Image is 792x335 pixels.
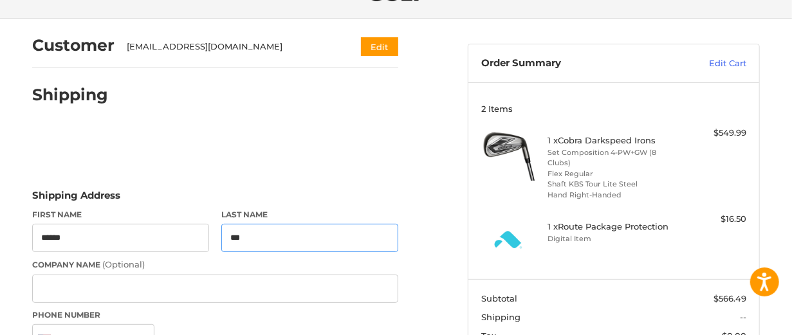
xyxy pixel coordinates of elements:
[662,57,747,70] a: Edit Cart
[481,57,662,70] h3: Order Summary
[32,188,120,209] legend: Shipping Address
[361,37,398,56] button: Edit
[481,312,520,322] span: Shipping
[548,190,677,201] li: Hand Right-Handed
[548,168,677,179] li: Flex Regular
[548,147,677,168] li: Set Composition 4-PW+GW (8 Clubs)
[680,213,746,226] div: $16.50
[481,293,517,303] span: Subtotal
[481,104,747,114] h3: 2 Items
[221,209,398,221] label: Last Name
[680,127,746,140] div: $549.99
[32,35,115,55] h2: Customer
[548,221,677,231] h4: 1 x Route Package Protection
[548,233,677,244] li: Digital Item
[127,41,336,53] div: [EMAIL_ADDRESS][DOMAIN_NAME]
[714,293,747,303] span: $566.49
[32,258,398,271] label: Company Name
[32,85,108,105] h2: Shipping
[32,309,398,321] label: Phone Number
[102,259,145,269] small: (Optional)
[32,209,209,221] label: First Name
[548,135,677,145] h4: 1 x Cobra Darkspeed Irons
[548,179,677,190] li: Shaft KBS Tour Lite Steel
